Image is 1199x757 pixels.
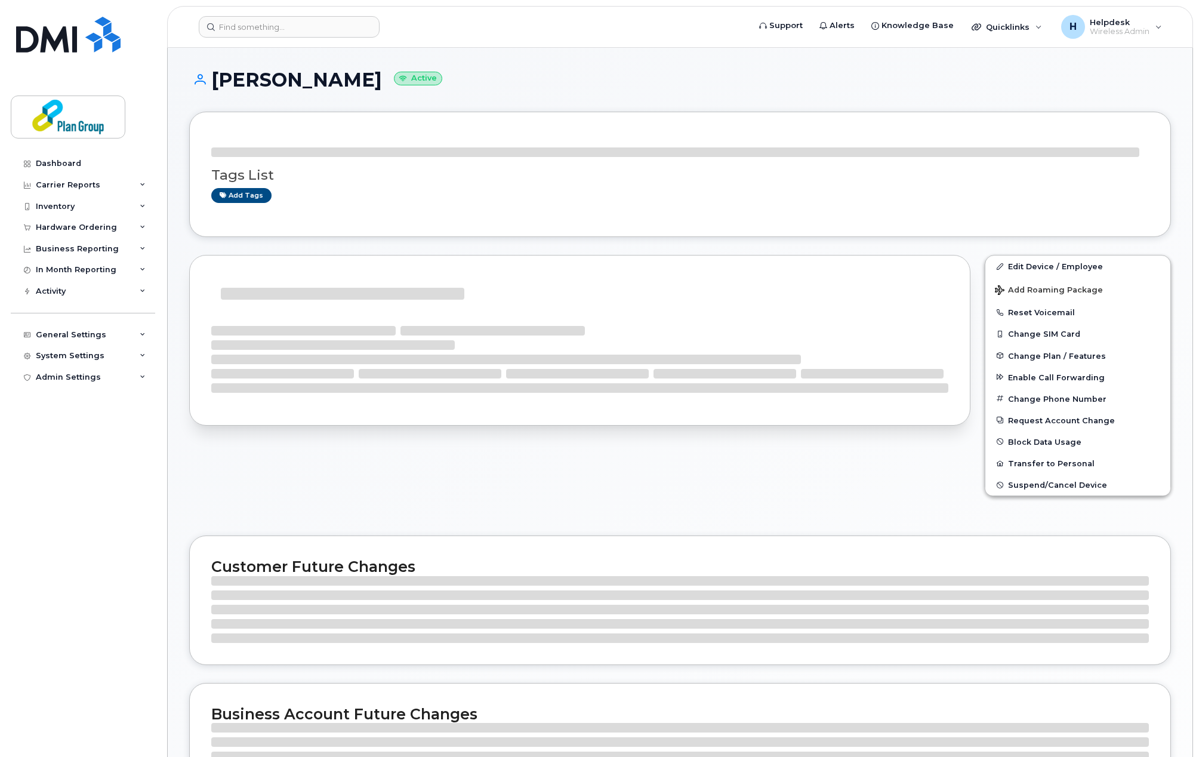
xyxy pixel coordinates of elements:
[394,72,442,85] small: Active
[985,388,1170,410] button: Change Phone Number
[211,188,272,203] a: Add tags
[211,168,1149,183] h3: Tags List
[1008,351,1106,360] span: Change Plan / Features
[211,705,1149,723] h2: Business Account Future Changes
[189,69,1171,90] h1: [PERSON_NAME]
[1008,373,1105,381] span: Enable Call Forwarding
[985,256,1170,277] a: Edit Device / Employee
[1008,481,1107,490] span: Suspend/Cancel Device
[985,323,1170,344] button: Change SIM Card
[995,285,1103,297] span: Add Roaming Package
[985,474,1170,496] button: Suspend/Cancel Device
[985,301,1170,323] button: Reset Voicemail
[985,453,1170,474] button: Transfer to Personal
[985,367,1170,388] button: Enable Call Forwarding
[985,277,1170,301] button: Add Roaming Package
[985,345,1170,367] button: Change Plan / Features
[985,431,1170,453] button: Block Data Usage
[211,558,1149,576] h2: Customer Future Changes
[985,410,1170,431] button: Request Account Change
